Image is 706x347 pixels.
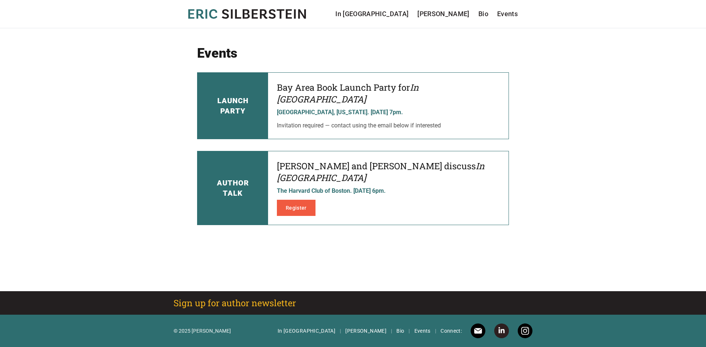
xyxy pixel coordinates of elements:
[345,327,386,335] a: [PERSON_NAME]
[197,46,509,61] h1: Events
[217,95,249,116] h3: Launch Party
[278,327,335,335] a: In [GEOGRAPHIC_DATA]
[340,327,341,335] span: |
[396,327,404,335] a: Bio
[277,200,315,216] a: Register
[277,82,500,105] h4: Bay Area Book Launch Party for
[391,327,392,335] span: |
[174,297,296,309] h2: Sign up for author newsletter
[277,108,500,117] p: [GEOGRAPHIC_DATA], [US_STATE]. [DATE] 7pm.
[414,327,431,335] a: Events
[435,327,436,335] span: |
[217,178,249,198] h3: Author Talk
[518,323,532,338] a: Instagram
[277,121,500,130] p: Invitation required — contact using the email below if interested
[441,327,462,335] span: Connect:
[417,9,470,19] a: [PERSON_NAME]
[409,327,410,335] span: |
[277,187,500,195] p: The Harvard Club of Boston. [DATE] 6pm.
[478,9,488,19] a: Bio
[471,323,485,338] a: Email
[277,82,419,105] em: In [GEOGRAPHIC_DATA]
[277,160,485,184] em: In [GEOGRAPHIC_DATA]
[174,327,231,335] p: © 2025 [PERSON_NAME]
[277,160,500,184] h4: [PERSON_NAME] and [PERSON_NAME] discuss
[335,9,409,19] a: In [GEOGRAPHIC_DATA]
[497,9,518,19] a: Events
[494,323,509,338] a: LinkedIn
